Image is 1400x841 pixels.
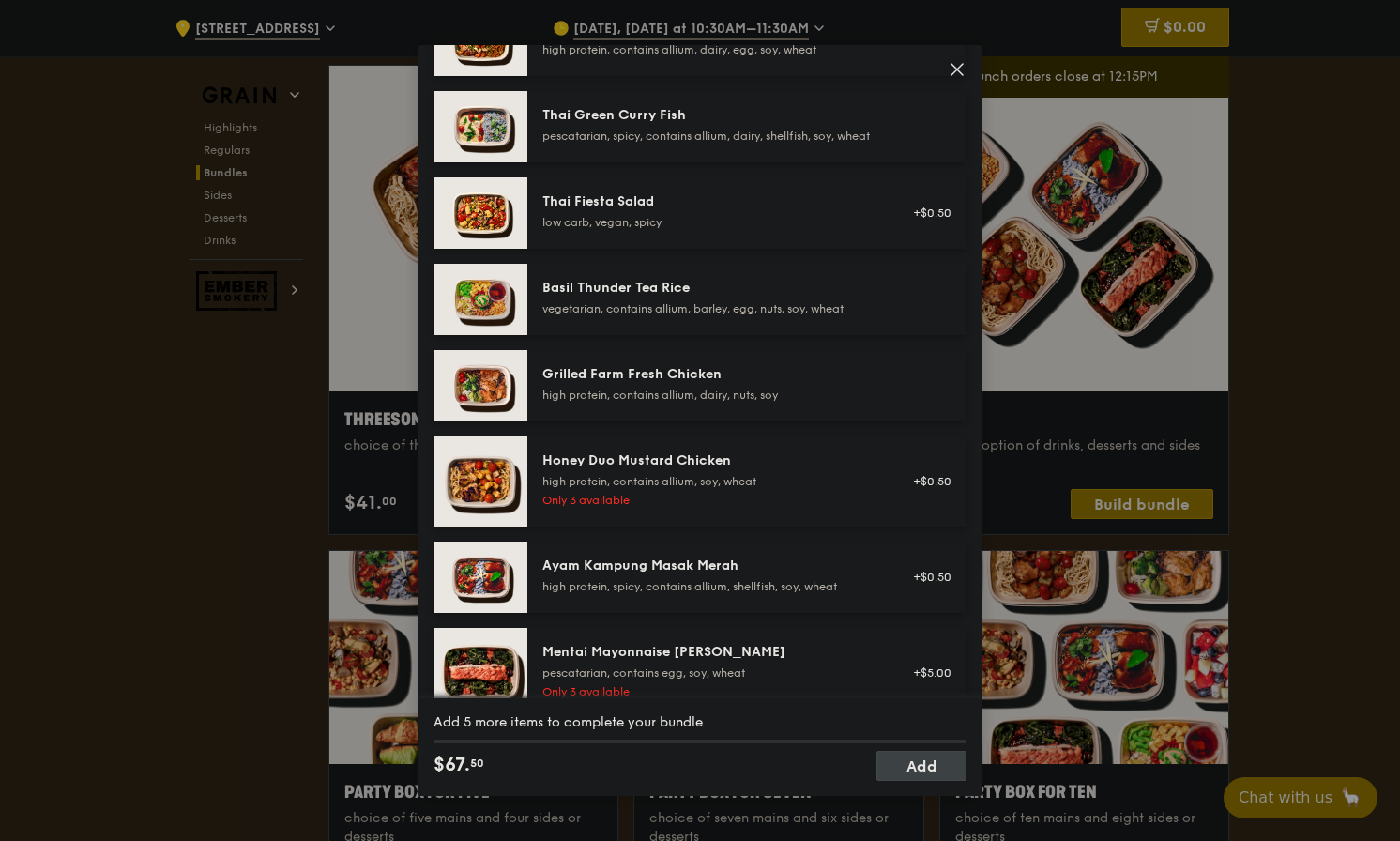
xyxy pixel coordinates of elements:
div: vegetarian, contains allium, barley, egg, nuts, soy, wheat [542,301,879,316]
div: pescatarian, spicy, contains allium, dairy, shellfish, soy, wheat [542,129,879,144]
img: daily_normal_Mentai-Mayonnaise-Aburi-Salmon-HORZ.jpg [434,628,527,718]
div: Thai Fiesta Salad [542,192,879,211]
img: daily_normal_HORZ-Thai-Green-Curry-Fish.jpg [434,91,527,162]
div: Honey Duo Mustard Chicken [542,451,879,470]
div: Add 5 more items to complete your bundle [434,713,966,732]
div: low carb, vegan, spicy [542,215,879,230]
div: Only 3 available [542,684,879,699]
div: high protein, contains allium, dairy, nuts, soy [542,388,879,403]
img: daily_normal_HORZ-Grilled-Farm-Fresh-Chicken.jpg [434,350,527,421]
a: Add [876,751,966,781]
div: Thai Green Curry Fish [542,106,879,125]
img: daily_normal_Ayam_Kampung_Masak_Merah_Horizontal_.jpg [434,542,527,613]
div: Only 3 available [542,493,879,508]
div: Grilled Farm Fresh Chicken [542,365,879,384]
div: Ayam Kampung Masak Merah [542,557,879,575]
div: +$0.50 [902,570,951,585]
div: Basil Thunder Tea Rice [542,279,879,298]
img: daily_normal_Honey_Duo_Mustard_Chicken__Horizontal_.jpg [434,436,527,527]
div: high protein, contains allium, dairy, egg, soy, wheat [542,42,879,57]
img: daily_normal_HORZ-Basil-Thunder-Tea-Rice.jpg [434,264,527,335]
div: +$0.50 [902,206,951,221]
div: pescatarian, contains egg, soy, wheat [542,665,879,680]
div: high protein, contains allium, soy, wheat [542,474,879,489]
div: high protein, spicy, contains allium, shellfish, soy, wheat [542,579,879,594]
div: +$5.00 [902,665,951,680]
div: Mentai Mayonnaise [PERSON_NAME] [542,643,879,662]
div: +$0.50 [902,474,951,489]
span: $67. [434,751,470,779]
span: 50 [470,756,484,771]
img: daily_normal_Thai_Fiesta_Salad__Horizontal_.jpg [434,177,527,249]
